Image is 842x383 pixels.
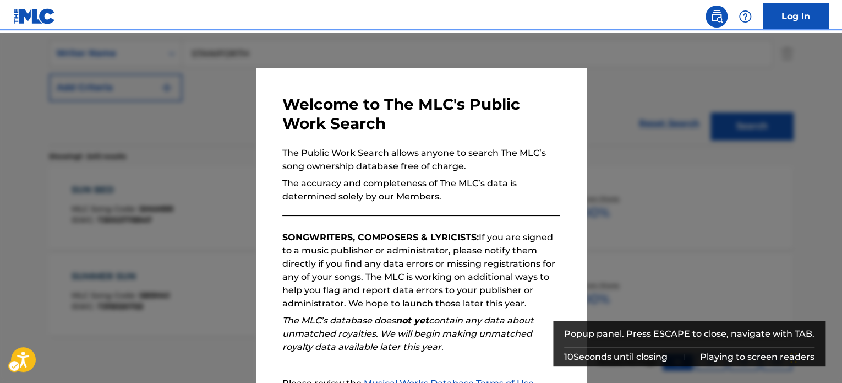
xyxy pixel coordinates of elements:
p: The Public Work Search allows anyone to search The MLC’s song ownership database free of charge. [282,147,560,173]
p: The accuracy and completeness of The MLC’s data is determined solely by our Members. [282,177,560,203]
a: Log In [763,3,829,30]
img: MLC Logo [13,8,56,24]
div: Popup panel. Press ESCAPE to close, navigate with TAB. [564,321,814,347]
img: help [739,10,752,23]
h3: Welcome to The MLC's Public Work Search [282,95,560,133]
span: 10 [564,352,573,362]
p: If you are signed to a music publisher or administrator, please notify them directly if you find ... [282,231,560,310]
strong: not yet [396,315,429,326]
strong: SONGWRITERS, COMPOSERS & LYRICISTS: [282,232,479,242]
em: The MLC’s database does contain any data about unmatched royalties. We will begin making unmatche... [282,315,534,352]
img: search [710,10,723,23]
